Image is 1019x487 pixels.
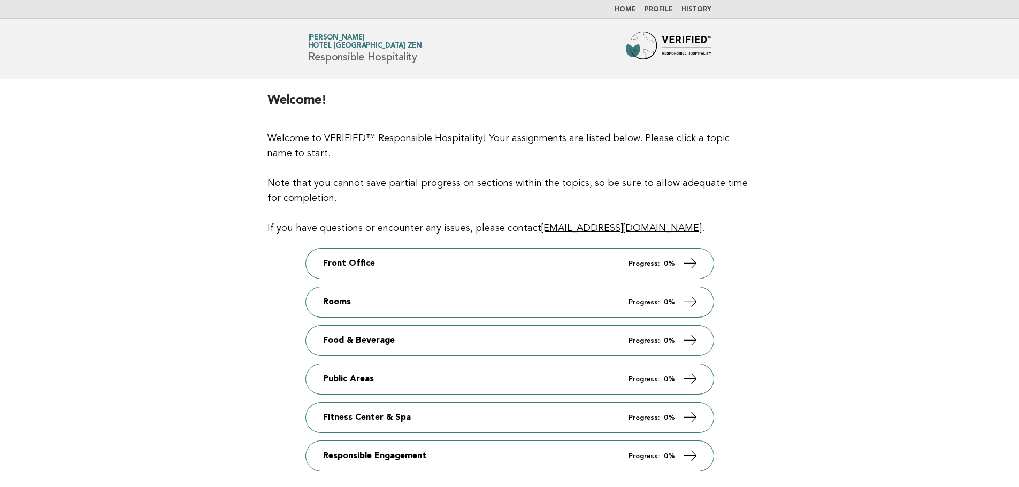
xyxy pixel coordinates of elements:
a: Public Areas Progress: 0% [306,364,714,394]
em: Progress: [629,453,660,460]
a: Home [615,6,636,13]
strong: 0% [664,414,675,421]
strong: 0% [664,299,675,306]
strong: 0% [664,260,675,267]
strong: 0% [664,337,675,344]
a: Responsible Engagement Progress: 0% [306,441,714,471]
em: Progress: [629,260,660,267]
em: Progress: [629,337,660,344]
p: Welcome to VERIFIED™ Responsible Hospitality! Your assignments are listed below. Please click a t... [267,131,752,236]
span: Hotel [GEOGRAPHIC_DATA] Zen [308,43,422,50]
a: Food & Beverage Progress: 0% [306,326,714,355]
strong: 0% [664,376,675,383]
img: Forbes Travel Guide [626,32,711,66]
em: Progress: [629,299,660,306]
em: Progress: [629,376,660,383]
a: Fitness Center & Spa Progress: 0% [306,403,714,432]
h2: Welcome! [267,92,752,118]
h1: Responsible Hospitality [308,35,422,63]
a: History [681,6,711,13]
a: [EMAIL_ADDRESS][DOMAIN_NAME] [541,223,702,233]
a: [PERSON_NAME]Hotel [GEOGRAPHIC_DATA] Zen [308,34,422,49]
strong: 0% [664,453,675,460]
a: Rooms Progress: 0% [306,287,714,317]
em: Progress: [629,414,660,421]
a: Profile [645,6,673,13]
a: Front Office Progress: 0% [306,249,714,279]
